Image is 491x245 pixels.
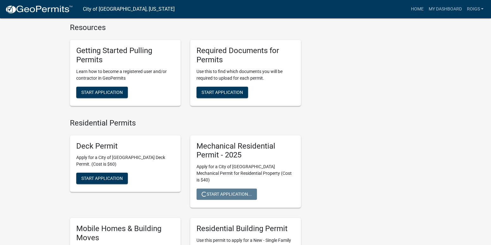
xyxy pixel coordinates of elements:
[202,192,252,197] span: Start Application...
[76,87,128,98] button: Start Application
[196,68,295,82] p: Use this to find which documents you will be required to upload for each permit.
[196,188,257,200] button: Start Application...
[70,119,301,128] h4: Residential Permits
[81,89,123,95] span: Start Application
[464,3,486,15] a: ROIGS
[76,173,128,184] button: Start Application
[76,142,174,151] h5: Deck Permit
[196,87,248,98] button: Start Application
[76,46,174,64] h5: Getting Started Pulling Permits
[196,224,295,233] h5: Residential Building Permit
[196,142,295,160] h5: Mechanical Residential Permit - 2025
[426,3,464,15] a: My Dashboard
[196,46,295,64] h5: Required Documents for Permits
[408,3,426,15] a: Home
[202,89,243,95] span: Start Application
[81,176,123,181] span: Start Application
[76,224,174,242] h5: Mobile Homes & Building Moves
[70,23,301,32] h4: Resources
[83,4,175,15] a: City of [GEOGRAPHIC_DATA], [US_STATE]
[196,163,295,183] p: Apply for a City of [GEOGRAPHIC_DATA] Mechanical Permit for Residential Property (Cost is $40)
[76,68,174,82] p: Learn how to become a registered user and/or contractor in GeoPermits
[76,154,174,168] p: Apply for a City of [GEOGRAPHIC_DATA] Deck Permit. (Cost is $60)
